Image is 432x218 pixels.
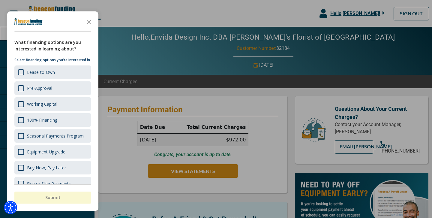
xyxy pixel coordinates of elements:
[14,145,91,159] div: Equipment Upgrade
[27,181,71,186] div: Skip or Step Payments
[14,129,91,143] div: Seasonal Payments Program
[14,81,91,95] div: Pre-Approval
[14,97,91,111] div: Working Capital
[14,161,91,174] div: Buy Now, Pay Later
[4,201,17,214] div: Accessibility Menu
[14,65,91,79] div: Lease-to-Own
[14,177,91,190] div: Skip or Step Payments
[27,101,57,107] div: Working Capital
[14,113,91,127] div: 100% Financing
[14,57,91,63] p: Select financing options you're interested in
[7,11,98,211] div: Survey
[27,149,65,155] div: Equipment Upgrade
[14,39,91,52] div: What financing options are you interested in learning about?
[14,18,43,25] img: Company logo
[27,133,84,139] div: Seasonal Payments Program
[27,165,66,171] div: Buy Now, Pay Later
[27,69,55,75] div: Lease-to-Own
[27,117,57,123] div: 100% Financing
[27,85,52,91] div: Pre-Approval
[83,16,95,28] button: Close the survey
[14,192,91,204] button: Submit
